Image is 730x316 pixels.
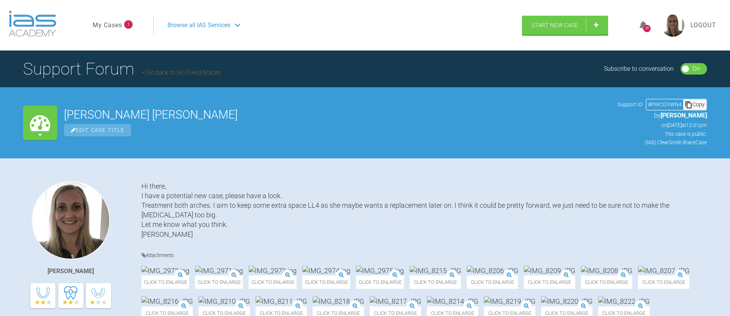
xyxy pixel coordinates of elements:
span: Click to enlarge [356,275,404,289]
h1: Support Forum [23,55,221,82]
span: Browse all IAS Services [167,20,230,30]
img: IMG_8218.JPG [313,296,364,306]
span: Click to enlarge [195,275,243,289]
img: IMG_8222.JPG [598,296,650,306]
p: on [DATE] at 12:01pm [617,121,707,129]
img: IMG_8207.JPG [638,266,689,275]
img: Marie Thogersen [32,181,110,259]
img: IMG_8211.JPG [256,296,307,306]
p: This case is public. [617,130,707,138]
h4: Attachments [141,251,707,260]
div: [PERSON_NAME] [48,266,94,276]
div: On [692,64,700,74]
img: IMG_8209.JPG [524,266,575,275]
div: # PWCGYWN4 [646,100,683,109]
img: IMG_2973.jpg [249,266,297,275]
span: Click to enlarge [141,275,189,289]
span: Click to enlarge [302,275,350,289]
img: IMG_8210.JPG [198,296,250,306]
span: Click to enlarge [638,275,689,289]
a: Logout [691,20,716,30]
span: Click to enlarge [581,275,632,289]
h2: [PERSON_NAME] [PERSON_NAME] [64,109,610,121]
img: IMG_8208.JPG [581,266,632,275]
img: IMG_8206.JPG [467,266,518,275]
img: IMG_8220.JPG [541,296,592,306]
img: IMG_8214.JPG [427,296,478,306]
span: Click to enlarge [249,275,297,289]
img: IMG_2971.jpg [195,266,243,275]
img: IMG_2974.jpg [302,266,350,275]
span: 1 [124,20,133,29]
div: Subscribe to conversation [604,64,674,74]
img: IMG_2972.jpg [141,266,189,275]
img: IMG_8216.JPG [141,296,193,306]
span: Start New Case [532,22,578,29]
div: Copy [683,99,706,109]
img: IMG_2975.jpg [356,266,404,275]
img: IMG_8219.JPG [484,296,535,306]
span: [PERSON_NAME] [661,112,707,119]
a: Start New Case [522,16,608,35]
img: logo-light.3e3ef733.png [9,11,56,37]
span: Click to enlarge [410,275,461,289]
img: IMG_8215.JPG [410,266,461,275]
img: profile.png [661,14,684,37]
p: by [617,111,707,121]
p: (IAS) ClearSmile Brace Case [617,138,707,147]
div: Hi there, I have a potential new case, please have a look. Treatment both arches. I aim to keep s... [141,181,707,239]
span: Support ID [617,100,643,109]
img: IMG_8217.JPG [370,296,421,306]
div: 88 [643,25,651,32]
span: Click to enlarge [524,275,575,289]
span: Click to enlarge [467,275,518,289]
a: Go back to IAS Fixed Braces [142,69,221,76]
span: Edit Case Title [64,124,131,137]
a: My Cases [93,20,122,30]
